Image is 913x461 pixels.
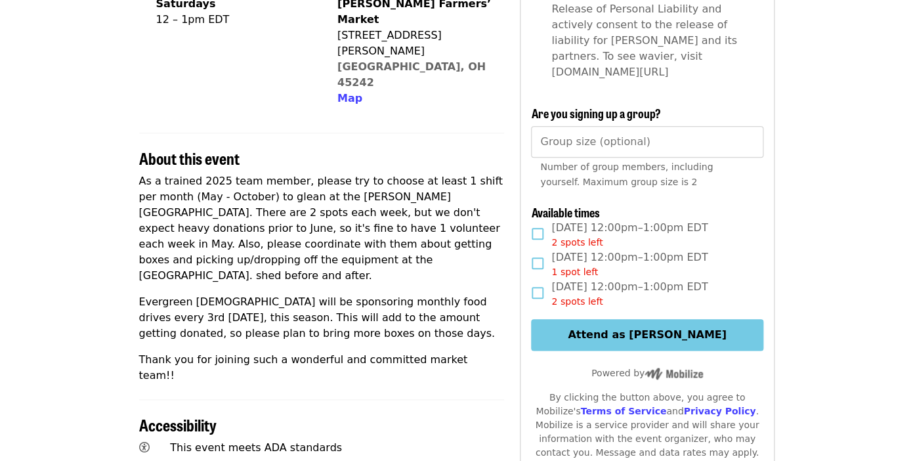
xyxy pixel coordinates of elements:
[683,406,755,416] a: Privacy Policy
[139,413,217,436] span: Accessibility
[337,92,362,104] span: Map
[551,237,603,248] span: 2 spots left
[645,368,703,380] img: Powered by Mobilize
[139,352,505,384] p: Thank you for joining such a wonderful and committed market team!!
[156,12,230,28] div: 12 – 1pm EDT
[580,406,666,416] a: Terms of Service
[551,279,708,309] span: [DATE] 12:00pm–1:00pm EDT
[551,250,708,279] span: [DATE] 12:00pm–1:00pm EDT
[139,294,505,341] p: Evergreen [DEMOGRAPHIC_DATA] will be sponsoring monthly food drives every 3rd [DATE], this season...
[540,162,713,187] span: Number of group members, including yourself. Maximum group size is 2
[337,91,362,106] button: Map
[139,146,240,169] span: About this event
[337,28,494,59] div: [STREET_ADDRESS][PERSON_NAME]
[337,60,486,89] a: [GEOGRAPHIC_DATA], OH 45242
[551,296,603,307] span: 2 spots left
[170,441,342,454] span: This event meets ADA standards
[139,173,505,284] p: As a trained 2025 team member, please try to choose at least 1 shift per month (May - October) to...
[551,220,708,250] span: [DATE] 12:00pm–1:00pm EDT
[591,368,703,378] span: Powered by
[551,267,598,277] span: 1 spot left
[139,441,150,454] i: universal-access icon
[531,319,763,351] button: Attend as [PERSON_NAME]
[531,104,660,121] span: Are you signing up a group?
[531,126,763,158] input: [object Object]
[531,204,599,221] span: Available times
